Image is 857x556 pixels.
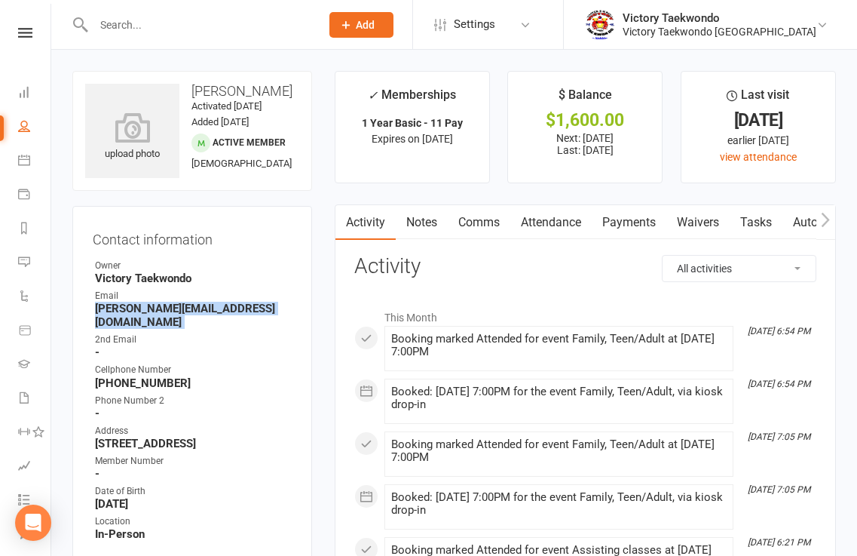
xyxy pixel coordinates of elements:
strong: [DATE] [95,497,292,511]
i: [DATE] 6:54 PM [748,379,810,389]
span: Add [356,19,375,31]
div: Booked: [DATE] 7:00PM for the event Family, Teen/Adult, via kiosk drop-in [391,491,727,517]
div: [DATE] [695,112,822,128]
div: 2nd Email [95,333,292,347]
strong: - [95,407,292,420]
strong: In-Person [95,527,292,541]
strong: Victory Taekwondo [95,272,292,285]
div: Cellphone Number [95,363,292,377]
img: thumb_image1542833469.png [585,10,615,40]
a: Activity [335,205,396,240]
a: view attendance [720,151,797,163]
div: Address [95,424,292,438]
div: Last visit [727,85,789,112]
div: Email [95,289,292,303]
i: [DATE] 6:21 PM [748,537,810,548]
strong: [STREET_ADDRESS] [95,437,292,450]
a: Waivers [666,205,730,240]
strong: - [95,346,292,359]
strong: [PHONE_NUMBER] [95,376,292,390]
p: Next: [DATE] Last: [DATE] [522,132,648,156]
a: Calendar [18,145,52,179]
a: Assessments [18,450,52,484]
a: People [18,111,52,145]
span: Settings [454,8,495,41]
a: Dashboard [18,77,52,111]
i: [DATE] 7:05 PM [748,432,810,442]
div: Open Intercom Messenger [15,505,51,541]
i: [DATE] 7:05 PM [748,484,810,495]
div: Memberships [368,85,456,113]
li: This Month [354,302,816,326]
span: Active member [213,137,286,148]
input: Search... [89,14,310,35]
strong: 1 Year Basic - 11 Pay [362,117,463,129]
a: Reports [18,213,52,247]
a: Comms [448,205,510,240]
span: [DEMOGRAPHIC_DATA] [191,158,292,169]
div: $ Balance [559,85,612,112]
i: ✓ [368,88,378,103]
div: Victory Taekwondo [GEOGRAPHIC_DATA] [623,25,816,38]
div: Member Number [95,454,292,468]
a: Payments [592,205,666,240]
h3: Contact information [93,226,292,247]
time: Activated [DATE] [191,100,262,112]
a: Product Sales [18,315,52,349]
div: upload photo [85,112,179,162]
div: Booking marked Attended for event Family, Teen/Adult at [DATE] 7:00PM [391,333,727,358]
h3: [PERSON_NAME] [85,84,299,99]
strong: [PERSON_NAME][EMAIL_ADDRESS][DOMAIN_NAME] [95,302,292,329]
div: Phone Number 2 [95,394,292,408]
i: [DATE] 6:54 PM [748,326,810,336]
div: Location [95,515,292,529]
strong: - [95,467,292,481]
span: Expires on [DATE] [372,133,453,145]
div: Booking marked Attended for event Family, Teen/Adult at [DATE] 7:00PM [391,438,727,464]
div: Owner [95,259,292,273]
a: Notes [396,205,448,240]
div: earlier [DATE] [695,132,822,149]
time: Added [DATE] [191,116,249,127]
div: Date of Birth [95,484,292,499]
button: Add [329,12,393,38]
div: Victory Taekwondo [623,11,816,25]
a: Tasks [730,205,782,240]
a: Attendance [510,205,592,240]
div: $1,600.00 [522,112,648,128]
a: Payments [18,179,52,213]
div: Booked: [DATE] 7:00PM for the event Family, Teen/Adult, via kiosk drop-in [391,386,727,411]
h3: Activity [354,255,816,278]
